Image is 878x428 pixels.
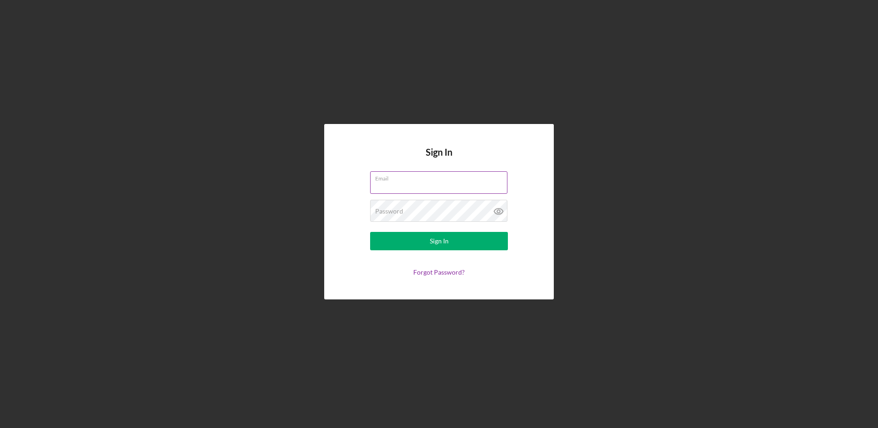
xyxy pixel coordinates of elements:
button: Sign In [370,232,508,250]
h4: Sign In [426,147,452,171]
label: Email [375,172,507,182]
div: Sign In [430,232,449,250]
a: Forgot Password? [413,268,465,276]
label: Password [375,208,403,215]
